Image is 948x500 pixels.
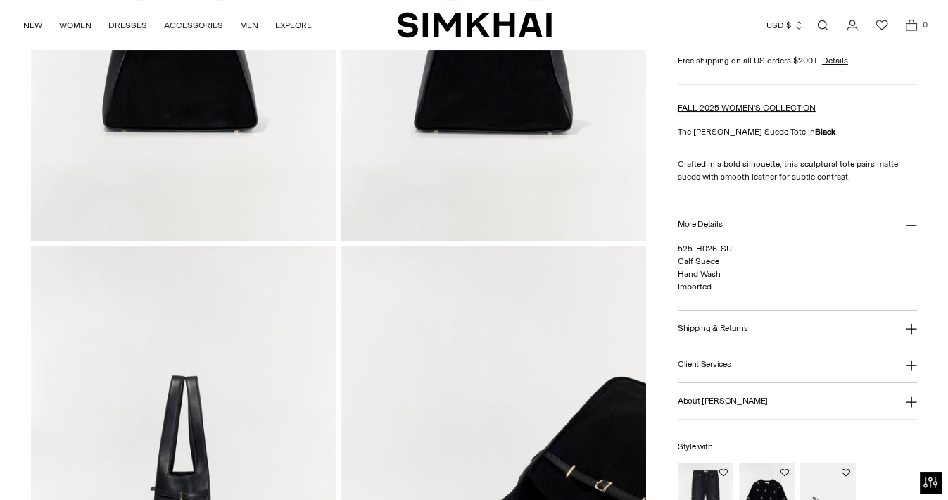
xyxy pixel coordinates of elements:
iframe: Sign Up via Text for Offers [11,446,141,489]
h3: Client Services [678,360,731,369]
a: Open search modal [809,11,837,39]
a: Details [822,54,848,67]
h3: More Details [678,220,722,229]
a: Open cart modal [897,11,925,39]
strong: Black [815,127,835,137]
div: Free shipping on all US orders $200+ [678,54,917,67]
a: Wishlist [868,11,896,39]
button: Client Services [678,346,917,382]
a: SIMKHAI [397,11,552,39]
a: FALL 2025 WOMEN'S COLLECTION [678,103,816,113]
h3: Shipping & Returns [678,324,748,333]
span: 525-H026-SU Calf Suede Hand Wash Imported [678,244,732,292]
h6: Style with [678,442,917,451]
p: The [PERSON_NAME] Suede Tote in [678,125,917,138]
button: Add to Wishlist [842,468,850,477]
h3: About [PERSON_NAME] [678,396,768,406]
button: Add to Wishlist [780,468,789,477]
a: EXPLORE [275,10,312,41]
button: More Details [678,206,917,242]
a: DRESSES [108,10,147,41]
button: About [PERSON_NAME] [678,383,917,419]
a: ACCESSORIES [164,10,223,41]
a: NEW [23,10,42,41]
button: Shipping & Returns [678,311,917,346]
a: Go to the account page [838,11,866,39]
a: WOMEN [59,10,91,41]
button: USD $ [766,10,804,41]
p: Crafted in a bold silhouette, this sculptural tote pairs matte suede with smooth leather for subt... [678,158,917,183]
a: MEN [240,10,258,41]
span: 0 [918,18,931,31]
button: Add to Wishlist [719,468,728,477]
